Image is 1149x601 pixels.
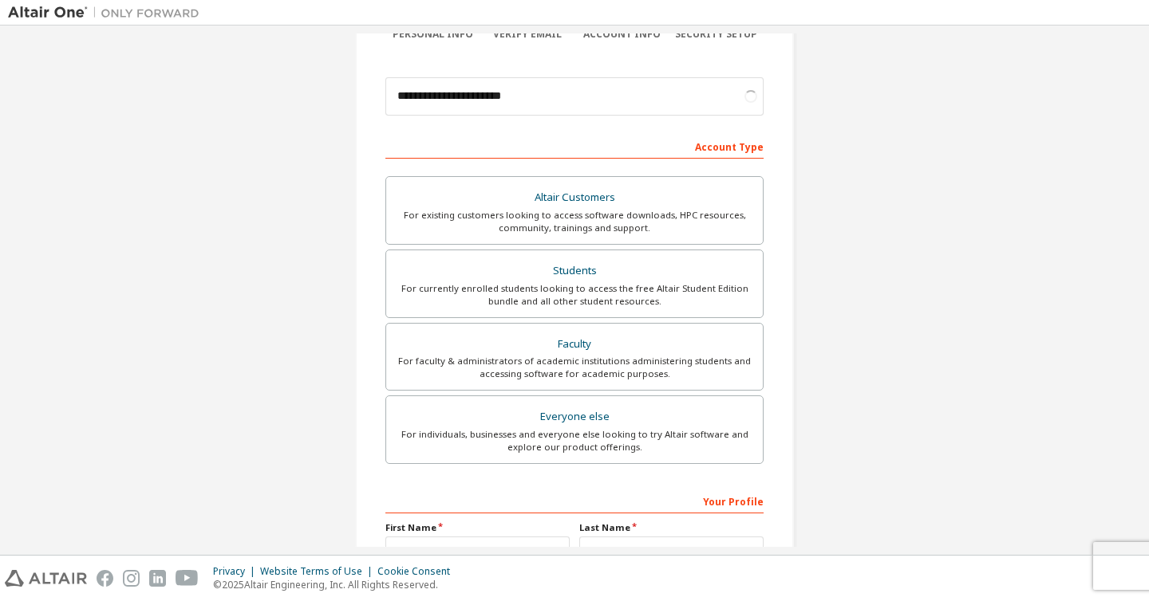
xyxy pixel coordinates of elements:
img: altair_logo.svg [5,570,87,587]
div: Cookie Consent [377,565,460,578]
div: Your Profile [385,488,764,513]
div: Personal Info [385,28,480,41]
p: © 2025 Altair Engineering, Inc. All Rights Reserved. [213,578,460,591]
div: For currently enrolled students looking to access the free Altair Student Edition bundle and all ... [396,282,753,308]
div: Security Setup [669,28,764,41]
img: Altair One [8,5,207,21]
div: For individuals, businesses and everyone else looking to try Altair software and explore our prod... [396,428,753,454]
label: Last Name [579,521,764,534]
img: linkedin.svg [149,570,166,587]
img: facebook.svg [97,570,113,587]
div: Altair Customers [396,187,753,209]
img: instagram.svg [123,570,140,587]
div: Verify Email [480,28,575,41]
img: youtube.svg [176,570,199,587]
div: Everyone else [396,406,753,428]
label: First Name [385,521,570,534]
div: Students [396,260,753,282]
div: Privacy [213,565,260,578]
div: Account Info [574,28,669,41]
div: Website Terms of Use [260,565,377,578]
div: Faculty [396,333,753,355]
div: For faculty & administrators of academic institutions administering students and accessing softwa... [396,355,753,380]
div: For existing customers looking to access software downloads, HPC resources, community, trainings ... [396,209,753,234]
div: Account Type [385,133,764,159]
